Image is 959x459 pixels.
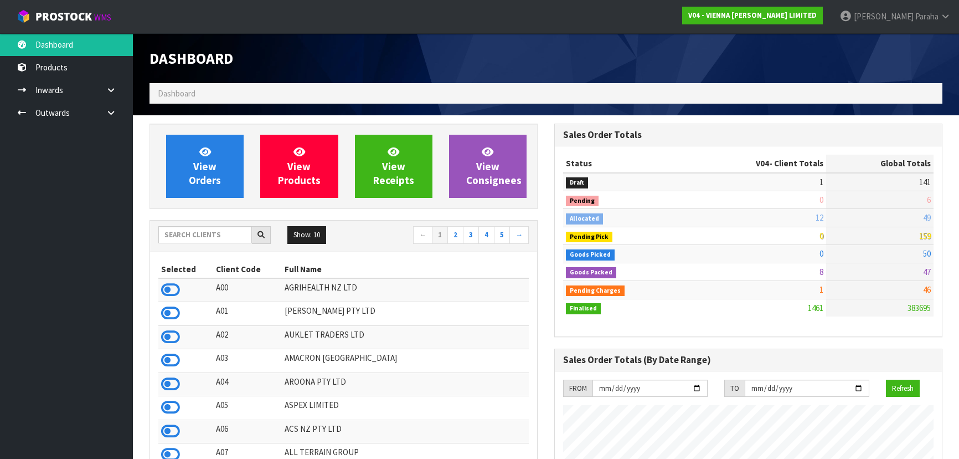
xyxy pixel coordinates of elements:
[688,11,817,20] strong: V04 - VIENNA [PERSON_NAME] LIMITED
[282,373,529,396] td: AROONA PTY LTD
[908,303,931,313] span: 383695
[282,325,529,349] td: AUKLET TRADERS LTD
[563,130,934,140] h3: Sales Order Totals
[566,196,599,207] span: Pending
[278,145,321,187] span: View Products
[17,9,30,23] img: cube-alt.png
[563,155,686,172] th: Status
[919,231,931,241] span: 159
[566,177,588,188] span: Draft
[282,302,529,325] td: [PERSON_NAME] PTY LTD
[463,226,479,244] a: 3
[466,145,522,187] span: View Consignees
[189,145,221,187] span: View Orders
[282,396,529,420] td: ASPEX LIMITED
[819,267,823,277] span: 8
[94,12,111,23] small: WMS
[213,278,282,302] td: A00
[756,158,769,169] span: V04
[213,396,282,420] td: A05
[355,135,432,198] a: ViewReceipts
[686,155,826,172] th: - Client Totals
[213,302,282,325] td: A01
[826,155,934,172] th: Global Totals
[923,212,931,223] span: 49
[819,248,823,259] span: 0
[282,420,529,443] td: ACS NZ PTY LTD
[923,248,931,259] span: 50
[158,261,213,278] th: Selected
[149,49,233,68] span: Dashboard
[919,177,931,187] span: 141
[213,261,282,278] th: Client Code
[819,177,823,187] span: 1
[213,349,282,373] td: A03
[158,88,195,99] span: Dashboard
[923,284,931,295] span: 46
[158,226,252,243] input: Search clients
[566,303,601,314] span: Finalised
[816,212,823,223] span: 12
[432,226,448,244] a: 1
[854,11,914,22] span: [PERSON_NAME]
[478,226,494,244] a: 4
[566,285,625,297] span: Pending Charges
[282,261,529,278] th: Full Name
[413,226,432,244] a: ←
[447,226,463,244] a: 2
[373,145,414,187] span: View Receipts
[282,349,529,373] td: AMACRON [GEOGRAPHIC_DATA]
[819,195,823,205] span: 0
[566,232,612,243] span: Pending Pick
[166,135,244,198] a: ViewOrders
[808,303,823,313] span: 1461
[563,380,592,397] div: FROM
[566,213,603,225] span: Allocated
[282,278,529,302] td: AGRIHEALTH NZ LTD
[287,226,326,244] button: Show: 10
[915,11,939,22] span: Paraha
[35,9,92,24] span: ProStock
[563,355,934,365] h3: Sales Order Totals (By Date Range)
[819,231,823,241] span: 0
[213,325,282,349] td: A02
[213,373,282,396] td: A04
[449,135,527,198] a: ViewConsignees
[213,420,282,443] td: A06
[494,226,510,244] a: 5
[923,267,931,277] span: 47
[509,226,529,244] a: →
[682,7,823,24] a: V04 - VIENNA [PERSON_NAME] LIMITED
[886,380,920,397] button: Refresh
[566,249,615,261] span: Goods Picked
[724,380,745,397] div: TO
[819,284,823,295] span: 1
[927,195,931,205] span: 6
[352,226,529,246] nav: Page navigation
[260,135,338,198] a: ViewProducts
[566,267,616,278] span: Goods Packed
